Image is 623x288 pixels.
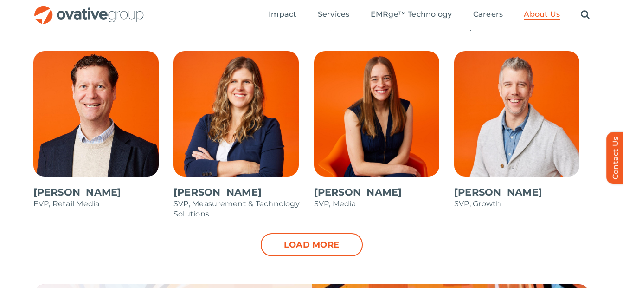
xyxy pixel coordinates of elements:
[371,10,452,20] a: EMRge™ Technology
[473,10,503,20] a: Careers
[473,10,503,19] span: Careers
[269,10,296,19] span: Impact
[524,10,560,19] span: About Us
[318,10,350,20] a: Services
[318,10,350,19] span: Services
[524,10,560,20] a: About Us
[581,10,590,20] a: Search
[33,5,145,13] a: OG_Full_horizontal_RGB
[261,233,363,256] a: Load more
[269,10,296,20] a: Impact
[371,10,452,19] span: EMRge™ Technology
